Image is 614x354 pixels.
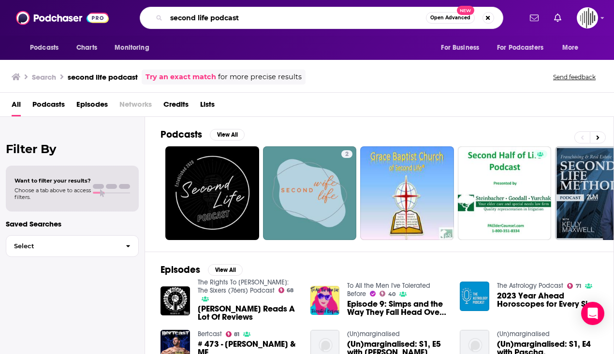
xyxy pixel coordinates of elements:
a: Episodes [76,97,108,116]
a: PodcastsView All [161,128,245,141]
h3: second life podcast [68,72,138,82]
h2: Filter By [6,142,139,156]
span: Logged in as gpg2 [577,7,598,28]
p: Saved Searches [6,219,139,228]
span: For Podcasters [497,41,543,55]
span: Charts [76,41,97,55]
span: Want to filter your results? [15,177,91,184]
span: Open Advanced [430,15,470,20]
span: 71 [576,284,581,288]
a: 68 [278,287,294,293]
span: Monitoring [115,41,149,55]
img: User Profile [577,7,598,28]
a: Spike Reads A Lot Of Reviews [198,305,299,321]
a: The Astrology Podcast [497,282,563,290]
button: open menu [23,39,71,57]
a: Credits [163,97,189,116]
img: 2023 Year Ahead Horoscopes for Every Sign [460,282,489,311]
button: open menu [556,39,591,57]
a: All [12,97,21,116]
a: The Rights To Ricky Sanchez: The Sixers (76ers) Podcast [198,278,289,295]
input: Search podcasts, credits, & more... [166,10,426,26]
span: for more precise results [218,71,302,83]
a: Charts [70,39,103,57]
button: open menu [434,39,491,57]
a: Lists [200,97,215,116]
a: (Un)marginalised [347,330,400,338]
button: Open AdvancedNew [426,12,475,24]
button: open menu [491,39,557,57]
a: 2 [263,146,357,240]
div: Search podcasts, credits, & more... [140,7,503,29]
span: [PERSON_NAME] Reads A Lot Of Reviews [198,305,299,321]
img: Spike Reads A Lot Of Reviews [161,286,190,316]
button: Select [6,235,139,257]
span: Select [6,243,118,249]
span: 2 [345,150,349,159]
img: Episode 9: Simps and the Way They Fall Head Over Heels [310,286,340,315]
div: Open Intercom Messenger [581,302,604,325]
a: 40 [380,291,395,297]
span: 68 [287,288,293,293]
span: Networks [119,97,152,116]
a: 2023 Year Ahead Horoscopes for Every Sign [497,292,598,308]
a: Episode 9: Simps and the Way They Fall Head Over Heels [347,300,448,316]
span: New [457,6,474,15]
span: Podcasts [30,41,58,55]
a: Show notifications dropdown [550,10,565,26]
span: Choose a tab above to access filters. [15,187,91,200]
a: 71 [567,283,581,289]
button: Show profile menu [577,7,598,28]
button: View All [210,129,245,141]
button: View All [208,264,243,276]
button: Send feedback [550,73,599,81]
span: 40 [388,292,395,297]
a: (Un)marginalised [497,330,550,338]
a: Podcasts [32,97,65,116]
a: Bertcast [198,330,222,338]
a: EpisodesView All [161,264,243,276]
a: To All the Men I've Tolerated Before [347,282,430,298]
span: More [562,41,579,55]
h2: Episodes [161,264,200,276]
h3: Search [32,72,56,82]
a: 2 [341,150,352,158]
span: For Business [441,41,479,55]
a: Try an exact match [146,71,216,83]
a: 81 [226,331,240,337]
button: open menu [108,39,161,57]
img: Podchaser - Follow, Share and Rate Podcasts [16,9,109,27]
h2: Podcasts [161,128,202,141]
a: Show notifications dropdown [526,10,542,26]
span: 81 [234,332,239,337]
